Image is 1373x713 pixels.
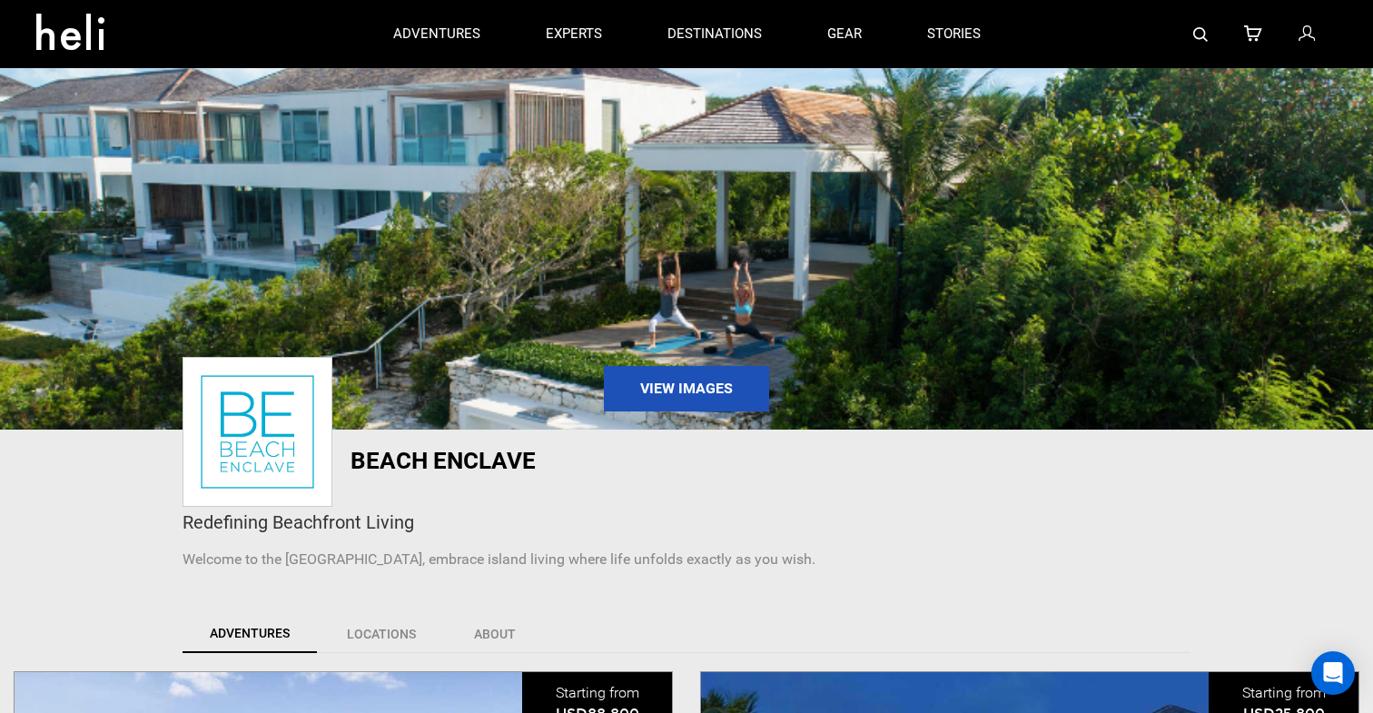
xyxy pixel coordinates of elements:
[393,25,480,44] p: adventures
[183,615,317,653] a: Adventures
[187,362,328,501] img: img_5f41dce7477887882c013f4667243fb1.jpg
[446,615,544,653] a: About
[183,550,1190,570] p: Welcome to the [GEOGRAPHIC_DATA], embrace island living where life unfolds exactly as you wish.
[604,366,769,411] a: View Images
[1311,651,1355,695] div: Open Intercom Messenger
[546,25,602,44] p: experts
[351,448,859,473] h1: Beach Enclave
[183,510,1190,536] div: Redefining Beachfront Living
[667,25,762,44] p: destinations
[319,615,444,653] a: Locations
[1193,27,1208,42] img: search-bar-icon.svg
